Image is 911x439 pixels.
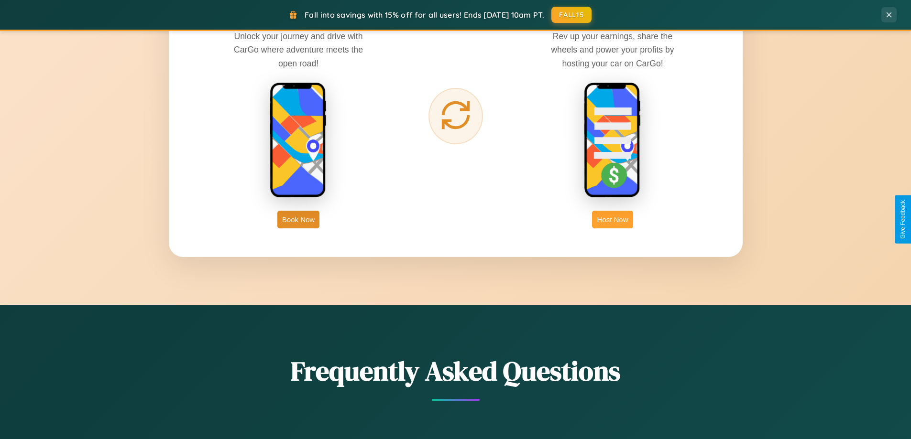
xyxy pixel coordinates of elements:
button: Host Now [592,211,633,228]
img: rent phone [270,82,327,199]
img: host phone [584,82,641,199]
p: Rev up your earnings, share the wheels and power your profits by hosting your car on CarGo! [541,30,684,70]
button: FALL15 [551,7,592,23]
div: Give Feedback [900,200,906,239]
button: Book Now [277,211,319,228]
h2: Frequently Asked Questions [169,353,743,389]
p: Unlock your journey and drive with CarGo where adventure meets the open road! [227,30,370,70]
span: Fall into savings with 15% off for all users! Ends [DATE] 10am PT. [305,10,544,20]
